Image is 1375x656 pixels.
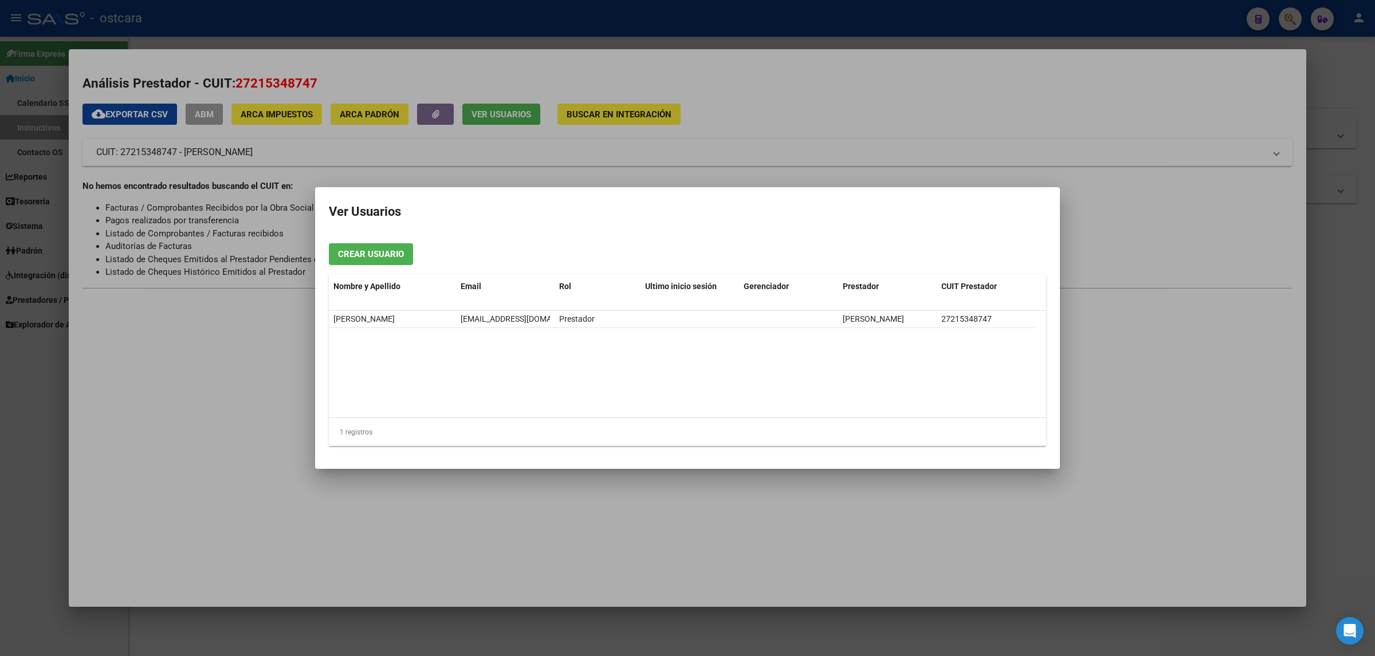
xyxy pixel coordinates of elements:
div: Open Intercom Messenger [1336,617,1364,645]
span: Ultimo inicio sesión [645,282,717,291]
button: Crear Usuario [329,243,413,264]
span: Nombre y Apellido [333,282,400,291]
datatable-header-cell: Gerenciador [739,274,838,299]
datatable-header-cell: Email [456,274,555,299]
datatable-header-cell: CUIT Prestador [937,274,1035,299]
span: Prestador [843,282,879,291]
span: Email [461,282,481,291]
span: licklau@hotmail.com [461,314,588,323]
datatable-header-cell: Nombre y Apellido [329,274,456,299]
span: Rol [559,282,571,291]
span: Crear Usuario [338,250,404,260]
span: 27215348747 [941,314,992,323]
datatable-header-cell: Prestador [838,274,937,299]
span: [PERSON_NAME] [333,314,395,323]
span: CUIT Prestador [941,282,997,291]
span: Prestador [559,314,595,323]
span: [PERSON_NAME] [843,314,904,323]
span: Gerenciador [744,282,789,291]
div: 1 registros [329,418,1046,446]
datatable-header-cell: Ultimo inicio sesión [641,274,739,299]
h2: Ver Usuarios [329,201,1046,223]
datatable-header-cell: Rol [555,274,641,299]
